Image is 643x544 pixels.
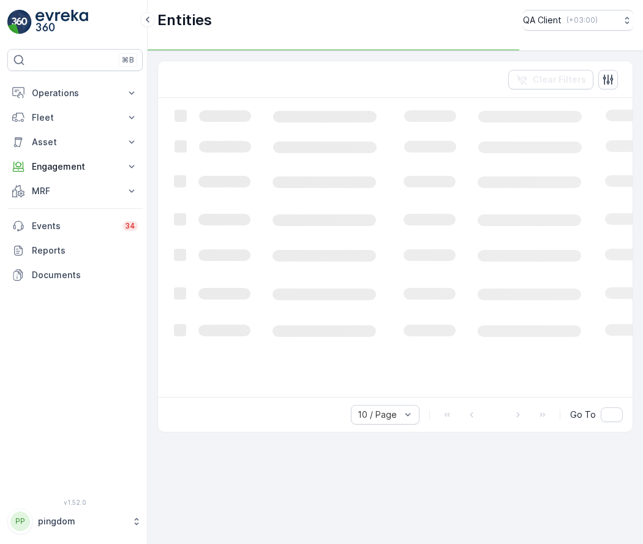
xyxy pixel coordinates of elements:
[157,10,212,30] p: Entities
[7,263,143,287] a: Documents
[7,214,143,238] a: Events34
[122,55,134,65] p: ⌘B
[7,238,143,263] a: Reports
[566,15,598,25] p: ( +03:00 )
[508,70,593,89] button: Clear Filters
[38,515,126,527] p: pingdom
[523,10,633,31] button: QA Client(+03:00)
[523,14,562,26] p: QA Client
[10,512,30,531] div: PP
[32,161,118,173] p: Engagement
[36,10,88,34] img: logo_light-DOdMpM7g.png
[7,81,143,105] button: Operations
[7,154,143,179] button: Engagement
[125,221,135,231] p: 34
[7,179,143,203] button: MRF
[533,74,586,86] p: Clear Filters
[7,10,32,34] img: logo
[32,269,138,281] p: Documents
[32,220,115,232] p: Events
[32,185,118,197] p: MRF
[32,87,118,99] p: Operations
[32,244,138,257] p: Reports
[570,409,596,421] span: Go To
[32,111,118,124] p: Fleet
[7,130,143,154] button: Asset
[32,136,118,148] p: Asset
[7,499,143,506] span: v 1.52.0
[7,105,143,130] button: Fleet
[7,508,143,534] button: PPpingdom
